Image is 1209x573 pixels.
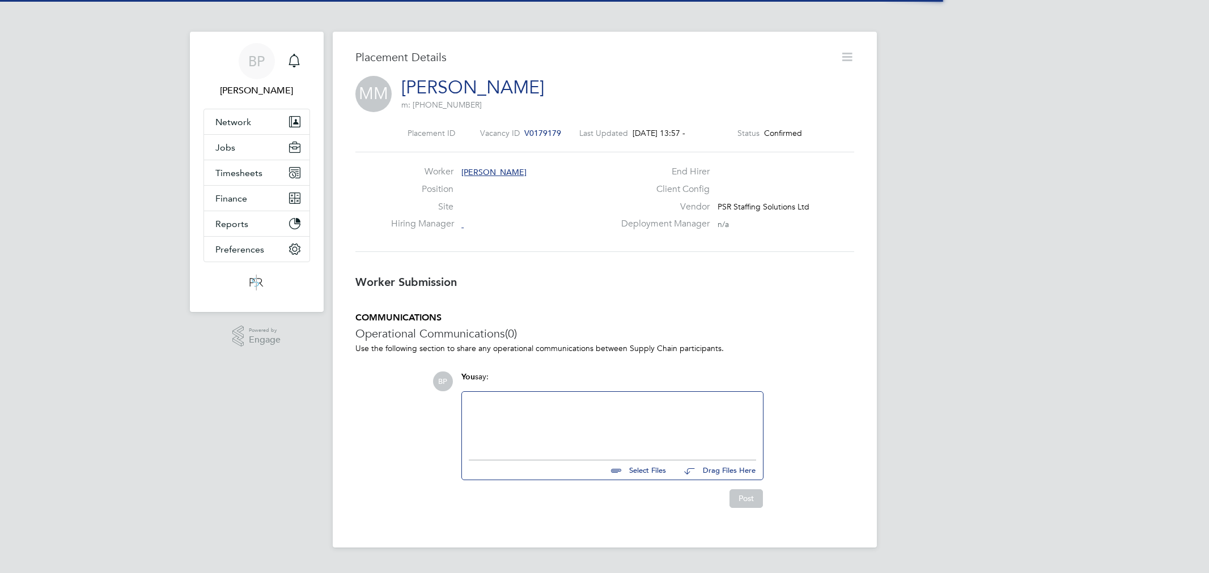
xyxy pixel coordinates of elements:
[480,128,520,138] label: Vacancy ID
[215,117,251,127] span: Network
[215,219,248,229] span: Reports
[401,100,482,110] span: m: [PHONE_NUMBER]
[204,237,309,262] button: Preferences
[461,167,527,177] span: [PERSON_NAME]
[204,109,309,134] button: Network
[505,326,517,341] span: (0)
[401,76,544,99] a: [PERSON_NAME]
[614,201,710,213] label: Vendor
[355,76,392,112] span: MM
[579,128,628,138] label: Last Updated
[246,273,266,292] img: psrsolutions-logo-retina.png
[203,84,310,97] span: Ben Perkin
[675,459,756,482] button: Drag Files Here
[461,371,763,391] div: say:
[249,335,281,345] span: Engage
[737,128,760,138] label: Status
[203,43,310,97] a: BP[PERSON_NAME]
[461,372,475,382] span: You
[729,489,763,507] button: Post
[524,128,561,138] span: V0179179
[249,326,281,335] span: Powered by
[232,326,281,347] a: Powered byEngage
[248,54,265,69] span: BP
[204,160,309,185] button: Timesheets
[215,193,247,204] span: Finance
[614,218,710,230] label: Deployment Manager
[355,326,854,341] h3: Operational Communications
[204,135,309,160] button: Jobs
[215,168,262,178] span: Timesheets
[215,244,264,255] span: Preferences
[433,371,453,391] span: BP
[355,50,832,65] h3: Placement Details
[215,142,235,153] span: Jobs
[391,183,453,195] label: Position
[614,183,710,195] label: Client Config
[355,312,854,324] h5: COMMUNICATIONS
[391,218,453,230] label: Hiring Manager
[408,128,455,138] label: Placement ID
[718,219,729,229] span: n/a
[204,211,309,236] button: Reports
[204,186,309,211] button: Finance
[355,343,854,353] p: Use the following section to share any operational communications between Supply Chain participants.
[633,128,685,138] span: [DATE] 13:57 -
[190,32,324,312] nav: Main navigation
[391,166,453,178] label: Worker
[764,128,802,138] span: Confirmed
[203,273,310,292] a: Go to home page
[355,275,457,289] b: Worker Submission
[614,166,710,178] label: End Hirer
[718,202,809,212] span: PSR Staffing Solutions Ltd
[391,201,453,213] label: Site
